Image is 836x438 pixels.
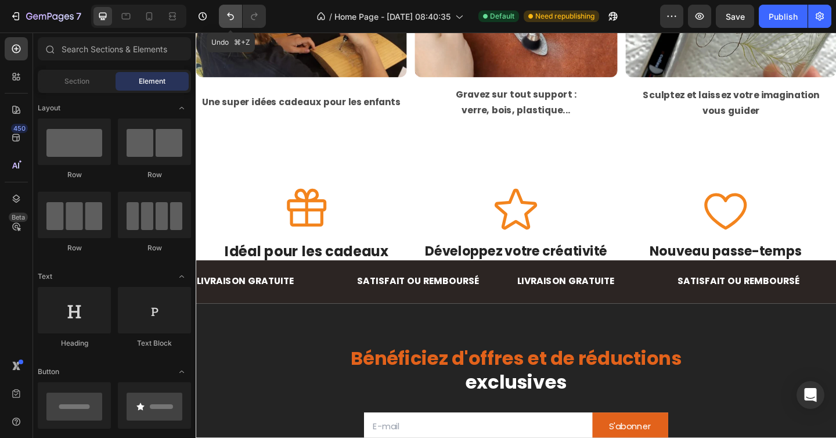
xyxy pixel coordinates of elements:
p: Sculptez et laissez votre imagination [469,59,696,77]
div: Beta [9,213,28,222]
div: 450 [11,124,28,133]
div: S'abonner [449,421,496,437]
strong: LIVRAISON GRATUITE [1,263,107,277]
p: 7 [76,9,81,23]
div: Text Block [118,338,191,349]
span: / [329,10,332,23]
span: Home Page - [DATE] 08:40:35 [334,10,451,23]
div: Row [118,170,191,180]
div: Row [38,170,111,180]
button: Save [716,5,754,28]
span: Section [64,76,89,87]
div: Undo/Redo [219,5,266,28]
span: Bénéficiez d'offres et de réductions [168,340,528,369]
div: Row [38,243,111,253]
span: Button [38,367,59,377]
p: vous guider [469,77,696,95]
p: SATISFAIT OU REMBOURSÉ [524,263,687,278]
span: Toggle open [172,267,191,286]
span: exclusives [293,366,403,394]
span: Text [38,271,52,282]
input: Search Sections & Elements [38,37,191,60]
p: verre, bois, plastique... [235,76,462,94]
span: Need republishing [535,11,594,21]
div: Heading [38,338,111,349]
strong: Développez votre créativité [249,228,447,247]
span: Default [490,11,514,21]
strong: LIVRAISON GRATUITE [350,263,456,277]
strong: Idéal pour les cadeaux [31,228,209,249]
div: Open Intercom Messenger [797,381,824,409]
div: Row [118,243,191,253]
span: Layout [38,103,60,113]
button: Publish [759,5,808,28]
iframe: Design area [196,33,836,438]
div: Publish [769,10,798,23]
span: Save [726,12,745,21]
span: Element [139,76,165,87]
p: SATISFAIT OU REMBOURSÉ [175,263,338,278]
span: Toggle open [172,99,191,117]
strong: Nouveau passe-temps [493,228,659,247]
p: Gravez sur tout support : [235,59,462,77]
span: Toggle open [172,362,191,381]
button: 7 [5,5,87,28]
